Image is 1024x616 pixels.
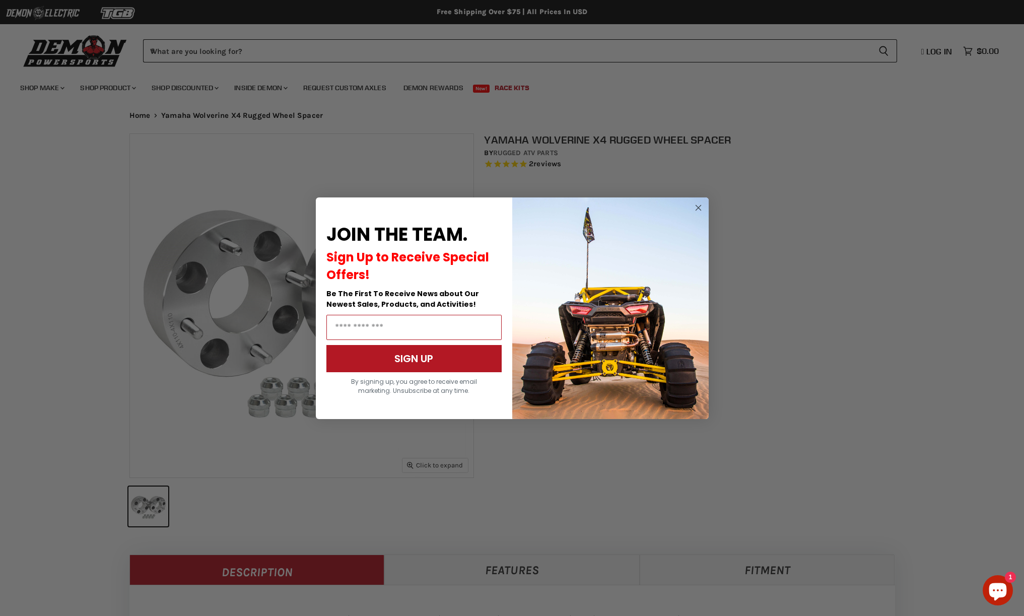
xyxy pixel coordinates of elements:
input: Email Address [326,315,502,340]
inbox-online-store-chat: Shopify online store chat [980,575,1016,608]
span: Sign Up to Receive Special Offers! [326,249,489,283]
button: SIGN UP [326,345,502,372]
button: Close dialog [692,201,705,214]
img: a9095488-b6e7-41ba-879d-588abfab540b.jpeg [512,197,709,419]
span: JOIN THE TEAM. [326,222,467,247]
span: By signing up, you agree to receive email marketing. Unsubscribe at any time. [351,377,477,395]
span: Be The First To Receive News about Our Newest Sales, Products, and Activities! [326,289,479,309]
